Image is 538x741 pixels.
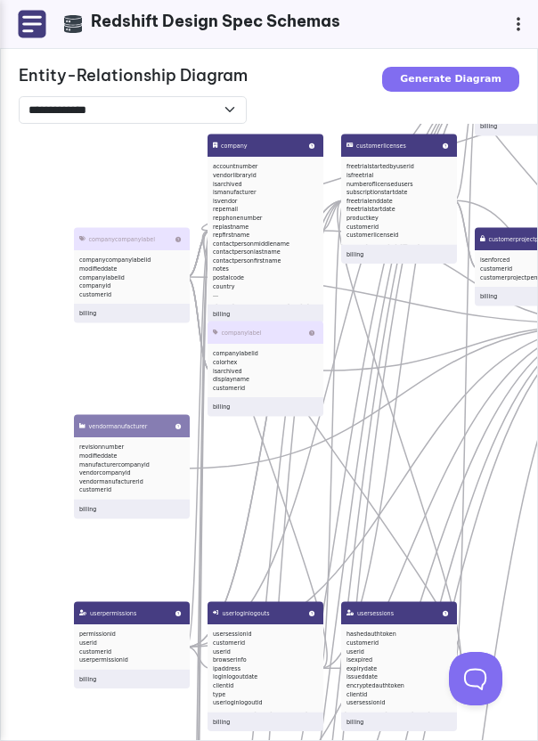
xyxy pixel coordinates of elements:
[338,200,461,668] g: Edge from entity-usersessions to entity-customerlicenses
[346,639,452,647] li: customerid
[213,358,318,367] li: colorhex
[346,196,452,205] li: freetrialenddate
[330,123,468,274] div: customerlicensesfreetrialstartedbyuseridisfreetrialnumberoflicenseduserssubscriptionstartdatefree...
[79,468,184,477] li: vendorcompanyid
[79,281,184,290] li: companyid
[213,205,318,214] li: repemail
[213,222,318,231] li: replastname
[213,214,318,223] li: repphonenumber
[357,608,436,617] span: usersessions
[18,10,46,38] img: svg+xml,%3c
[454,90,477,668] g: Edge from entity-usersessions to entity-customerenduser
[346,689,452,698] li: clientid
[213,698,318,707] li: userloginlogoutid
[63,590,200,701] div: userpermissionspermissioniduseridcustomeriduserpermissionidbilling
[346,655,452,664] li: isexpired
[213,239,318,248] li: contactpersonmiddlename
[89,421,168,430] span: vendormanufacturer
[213,681,318,690] li: clientid
[213,231,318,240] li: repfirstname
[208,397,323,417] footer: billing
[213,630,318,639] li: usersessionid
[346,214,452,223] li: productkey
[222,328,302,337] span: companylabel
[449,652,502,705] iframe: Toggle Customer Support
[91,11,340,31] span: Redshift Design Spec Schemas
[346,630,452,639] li: hashedauthtoken
[89,234,168,243] span: companycompanylabel
[204,231,327,668] g: Edge from entity-userloginlogouts to entity-company
[346,664,452,672] li: expirydate
[321,90,477,668] g: Edge from entity-userloginlogouts to entity-customerenduser
[213,281,318,290] li: country
[346,222,452,231] li: customerid
[79,476,184,485] li: vendormanufacturerid
[221,141,302,150] span: company
[213,256,318,265] li: contactpersonfirstname
[79,452,184,460] li: modifieddate
[223,608,302,617] span: userloginlogouts
[213,366,318,375] li: isarchived
[79,273,184,281] li: companylabelid
[74,669,190,688] footer: billing
[321,200,344,668] g: Edge from entity-userloginlogouts to entity-customerlicenses
[346,205,452,214] li: freetrialstartdate
[213,248,318,256] li: contactpersonlastname
[213,162,318,171] li: accountnumber
[213,171,318,180] li: vendorlibraryid
[341,244,457,264] footer: billing
[213,290,318,299] li: ...
[79,630,184,639] li: permissionid
[213,349,318,358] li: companylabelid
[213,273,318,282] li: postalcode
[346,162,452,171] li: freetrialstartedbyuserid
[213,179,318,188] li: isarchived
[79,485,184,494] li: customerid
[346,231,452,240] li: customerlicenseid
[213,672,318,681] li: loginlogoutdate
[197,310,334,427] div: companylabelcompanylabelidcolorhexisarchiveddisplaynamecustomeridbilling
[79,289,184,298] li: customerid
[213,196,318,205] li: isvendor
[346,647,452,655] li: userid
[79,647,184,655] li: customerid
[63,403,200,529] div: vendormanufacturerrevisionnumbermodifieddatemanufacturercompanyidvendorcompanyidvendormanufacture...
[19,66,519,85] h4: Entity-Relationship Diagram
[356,141,436,150] span: customerlicenses
[213,664,318,672] li: ipaddress
[79,639,184,647] li: userid
[213,375,318,384] li: displayname
[213,265,318,273] li: notes
[63,216,200,333] div: companycompanylabelcompanycompanylabelidmodifieddatecompanylabelidcompanyidcustomeridbilling
[197,123,334,334] div: companyaccountnumbervendorlibraryidisarchivedismanufacturerisvendorrepemailrepphonenumberreplastn...
[346,188,452,197] li: subscriptionstartdate
[213,188,318,197] li: ismanufacturer
[90,608,168,617] span: userpermissions
[213,647,318,655] li: userid
[382,67,519,92] button: Generate Diagram
[213,639,318,647] li: customerid
[213,689,318,698] li: type
[346,698,452,707] li: usersessionid
[79,443,184,452] li: revisionnumber
[346,681,452,690] li: encryptedauthtoken
[79,655,184,664] li: userpermissionid
[346,171,452,180] li: isfreetrial
[508,13,529,35] img: svg+xml,%3c
[208,712,323,731] footer: billing
[74,304,190,323] footer: billing
[346,179,452,188] li: numberoflicensedusers
[213,383,318,392] li: customerid
[213,655,318,664] li: browserinfo
[341,712,457,731] footer: billing
[79,265,184,273] li: modifieddate
[74,500,190,519] footer: billing
[79,256,184,265] li: companycompanylabelid
[346,672,452,681] li: issueddate
[79,460,184,468] li: manufacturercompanyid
